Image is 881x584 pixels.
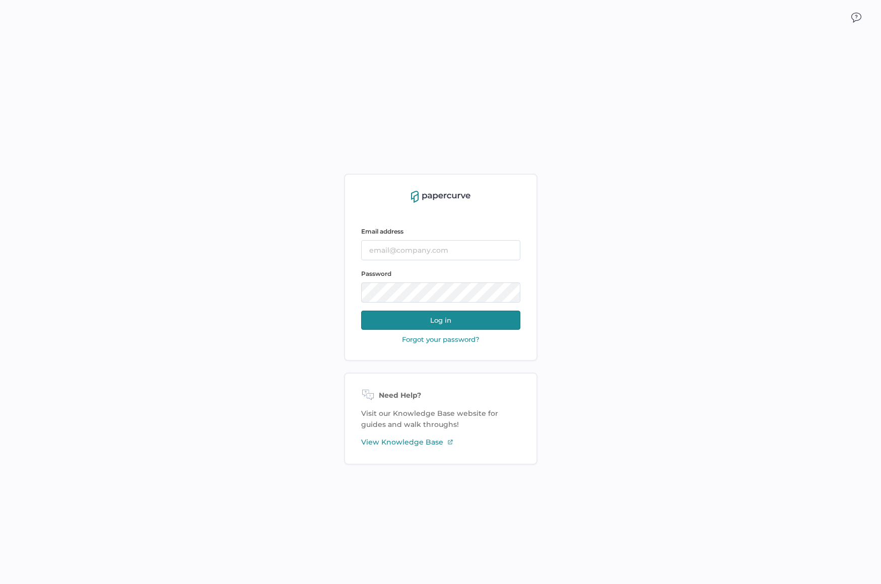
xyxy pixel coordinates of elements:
div: Need Help? [361,390,520,402]
img: external-link-icon-3.58f4c051.svg [447,439,453,445]
button: Log in [361,311,520,330]
input: email@company.com [361,240,520,260]
img: icon_chat.2bd11823.svg [851,13,861,23]
span: Password [361,270,391,277]
button: Forgot your password? [399,335,483,344]
img: papercurve-logo-colour.7244d18c.svg [411,191,470,203]
img: need-help-icon.d526b9f7.svg [361,390,375,402]
div: Visit our Knowledge Base website for guides and walk throughs! [344,373,537,465]
span: View Knowledge Base [361,436,443,448]
span: Email address [361,228,403,235]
